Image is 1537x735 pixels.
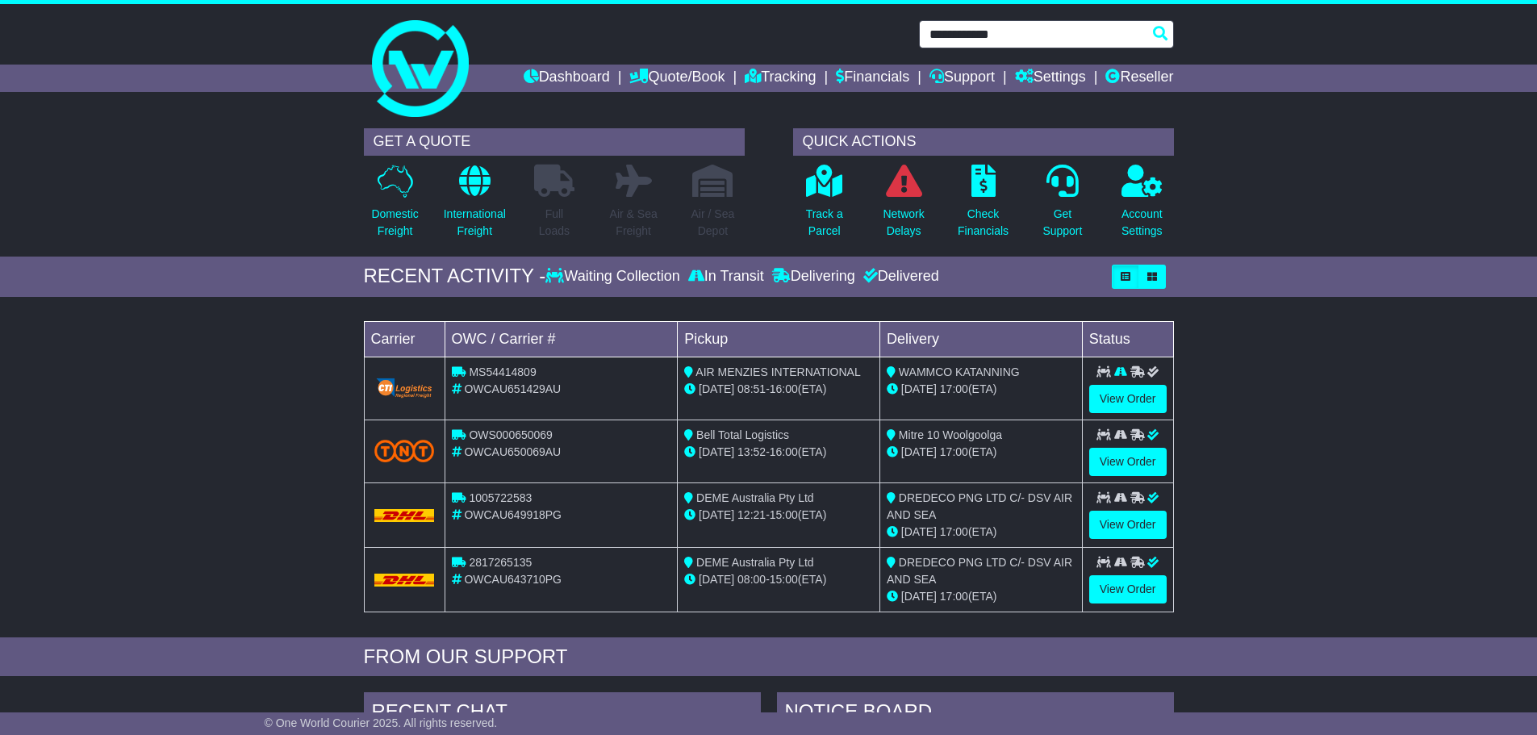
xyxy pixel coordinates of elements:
[464,445,561,458] span: OWCAU650069AU
[883,206,924,240] p: Network Delays
[678,321,880,357] td: Pickup
[887,588,1075,605] div: (ETA)
[364,265,546,288] div: RECENT ACTIVITY -
[940,445,968,458] span: 17:00
[374,509,435,522] img: DHL.png
[629,65,725,92] a: Quote/Book
[371,206,418,240] p: Domestic Freight
[899,365,1020,378] span: WAMMCO KATANNING
[887,491,1072,521] span: DREDECO PNG LTD C/- DSV AIR AND SEA
[370,164,419,248] a: DomesticFreight
[929,65,995,92] a: Support
[374,377,435,399] img: GetCarrierServiceLogo
[364,645,1174,669] div: FROM OUR SUPPORT
[699,573,734,586] span: [DATE]
[899,428,1002,441] span: Mitre 10 Woolgoolga
[534,206,574,240] p: Full Loads
[699,382,734,395] span: [DATE]
[940,590,968,603] span: 17:00
[696,428,789,441] span: Bell Total Logistics
[770,445,798,458] span: 16:00
[695,365,860,378] span: AIR MENZIES INTERNATIONAL
[443,164,507,248] a: InternationalFreight
[364,128,745,156] div: GET A QUOTE
[445,321,678,357] td: OWC / Carrier #
[859,268,939,286] div: Delivered
[887,524,1075,541] div: (ETA)
[469,428,553,441] span: OWS000650069
[879,321,1082,357] td: Delivery
[940,382,968,395] span: 17:00
[469,556,532,569] span: 2817265135
[1042,206,1082,240] p: Get Support
[374,574,435,587] img: DHL.png
[1015,65,1086,92] a: Settings
[1121,164,1163,248] a: AccountSettings
[699,445,734,458] span: [DATE]
[696,556,814,569] span: DEME Australia Pty Ltd
[684,507,873,524] div: - (ETA)
[806,206,843,240] p: Track a Parcel
[684,444,873,461] div: - (ETA)
[464,573,562,586] span: OWCAU643710PG
[737,382,766,395] span: 08:51
[364,321,445,357] td: Carrier
[1105,65,1173,92] a: Reseller
[887,556,1072,586] span: DREDECO PNG LTD C/- DSV AIR AND SEA
[957,164,1009,248] a: CheckFinancials
[887,381,1075,398] div: (ETA)
[469,491,532,504] span: 1005722583
[768,268,859,286] div: Delivering
[696,491,814,504] span: DEME Australia Pty Ltd
[737,445,766,458] span: 13:52
[770,508,798,521] span: 15:00
[691,206,735,240] p: Air / Sea Depot
[793,128,1174,156] div: QUICK ACTIONS
[374,440,435,461] img: TNT_Domestic.png
[265,716,498,729] span: © One World Courier 2025. All rights reserved.
[940,525,968,538] span: 17:00
[1089,385,1167,413] a: View Order
[958,206,1009,240] p: Check Financials
[684,571,873,588] div: - (ETA)
[770,382,798,395] span: 16:00
[524,65,610,92] a: Dashboard
[901,525,937,538] span: [DATE]
[901,590,937,603] span: [DATE]
[464,508,562,521] span: OWCAU649918PG
[737,573,766,586] span: 08:00
[464,382,561,395] span: OWCAU651429AU
[684,381,873,398] div: - (ETA)
[684,268,768,286] div: In Transit
[444,206,506,240] p: International Freight
[901,382,937,395] span: [DATE]
[887,444,1075,461] div: (ETA)
[901,445,937,458] span: [DATE]
[545,268,683,286] div: Waiting Collection
[745,65,816,92] a: Tracking
[1121,206,1163,240] p: Account Settings
[1089,511,1167,539] a: View Order
[699,508,734,521] span: [DATE]
[836,65,909,92] a: Financials
[737,508,766,521] span: 12:21
[1089,575,1167,603] a: View Order
[882,164,925,248] a: NetworkDelays
[1089,448,1167,476] a: View Order
[610,206,658,240] p: Air & Sea Freight
[805,164,844,248] a: Track aParcel
[770,573,798,586] span: 15:00
[469,365,536,378] span: MS54414809
[1042,164,1083,248] a: GetSupport
[1082,321,1173,357] td: Status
